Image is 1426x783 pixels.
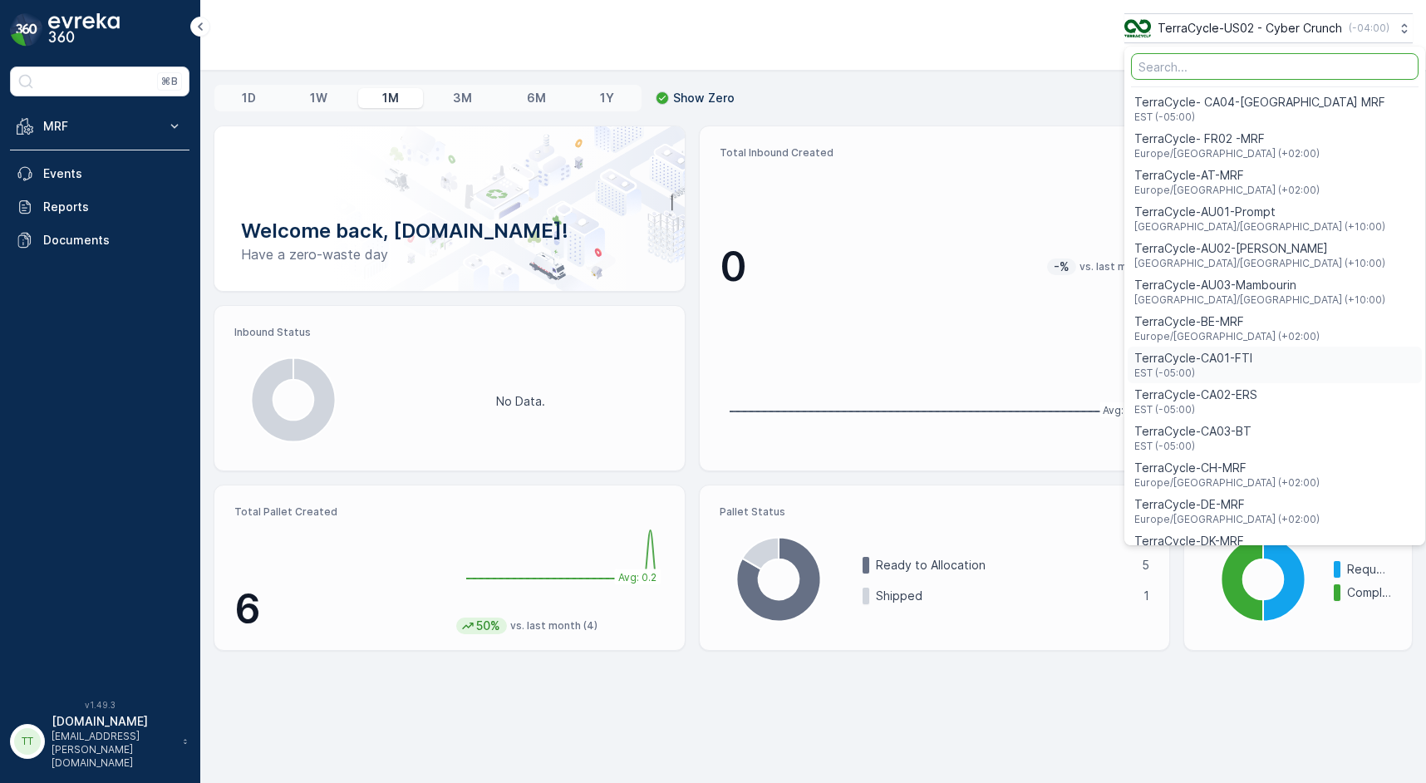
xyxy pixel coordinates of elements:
span: EST (-05:00) [1134,403,1257,416]
ul: Menu [1124,47,1425,545]
span: EST (-05:00) [1134,440,1251,453]
p: 1 [1143,588,1149,604]
span: EST (-05:00) [1134,367,1252,380]
p: Requested [1347,561,1392,578]
p: 1M [382,90,399,106]
p: Welcome back, [DOMAIN_NAME]! [241,218,658,244]
a: Events [10,157,189,190]
span: TerraCycle-AU01-Prompt [1134,204,1385,220]
p: ⌘B [161,75,178,88]
span: Europe/[GEOGRAPHIC_DATA] (+02:00) [1134,184,1320,197]
input: Search... [1131,53,1419,80]
span: [GEOGRAPHIC_DATA]/[GEOGRAPHIC_DATA] (+10:00) [1134,257,1385,270]
span: Europe/[GEOGRAPHIC_DATA] (+02:00) [1134,330,1320,343]
span: TerraCycle-AT-MRF [1134,167,1320,184]
p: 6 [234,584,443,634]
img: logo_dark-DEwI_e13.png [48,13,120,47]
button: TT[DOMAIN_NAME][EMAIL_ADDRESS][PERSON_NAME][DOMAIN_NAME] [10,713,189,770]
span: TerraCycle-CA01-FTI [1134,350,1252,367]
img: logo [10,13,43,47]
p: Events [43,165,183,182]
p: 0 [720,242,747,292]
p: 5 [1142,557,1149,574]
a: Reports [10,190,189,224]
p: Ready to Allocation [876,557,1132,574]
span: Europe/[GEOGRAPHIC_DATA] (+02:00) [1134,147,1320,160]
button: MRF [10,110,189,143]
span: TerraCycle-DK-MRF [1134,533,1320,549]
p: vs. last month (4) [510,619,597,633]
span: Europe/[GEOGRAPHIC_DATA] (+02:00) [1134,476,1320,490]
p: Reports [43,199,183,215]
p: No Data. [496,393,545,410]
p: vs. last month [1079,260,1150,273]
button: TerraCycle-US02 - Cyber Crunch(-04:00) [1124,13,1413,43]
span: EST (-05:00) [1134,111,1385,124]
span: v 1.49.3 [10,700,189,710]
p: TerraCycle-US02 - Cyber Crunch [1158,20,1342,37]
p: Total Inbound Created [720,146,1150,160]
p: Documents [43,232,183,249]
p: 1D [242,90,256,106]
p: Inbound Status [234,326,665,339]
p: 1W [310,90,327,106]
p: 50% [475,618,502,634]
div: TT [14,728,41,755]
p: [DOMAIN_NAME] [52,713,175,730]
p: [EMAIL_ADDRESS][PERSON_NAME][DOMAIN_NAME] [52,730,175,770]
span: [GEOGRAPHIC_DATA]/[GEOGRAPHIC_DATA] (+10:00) [1134,220,1385,234]
p: Show Zero [673,90,735,106]
span: TerraCycle- CA04-[GEOGRAPHIC_DATA] MRF [1134,94,1385,111]
span: TerraCycle-AU02-[PERSON_NAME] [1134,240,1385,257]
span: TerraCycle-CH-MRF [1134,460,1320,476]
p: ( -04:00 ) [1349,22,1389,35]
span: TerraCycle- FR02 -MRF [1134,130,1320,147]
p: 6M [527,90,546,106]
p: Pallet Status [720,505,1150,519]
p: Completed [1347,584,1392,601]
span: Europe/[GEOGRAPHIC_DATA] (+02:00) [1134,513,1320,526]
p: 1Y [600,90,614,106]
span: TerraCycle-CA02-ERS [1134,387,1257,403]
span: TerraCycle-BE-MRF [1134,313,1320,330]
a: Documents [10,224,189,257]
img: TC_VWL6UX0.png [1124,19,1151,37]
span: TerraCycle-CA03-BT [1134,423,1251,440]
span: TerraCycle-AU03-Mambourin [1134,277,1385,293]
p: MRF [43,118,156,135]
span: [GEOGRAPHIC_DATA]/[GEOGRAPHIC_DATA] (+10:00) [1134,293,1385,307]
span: TerraCycle-DE-MRF [1134,496,1320,513]
p: Total Pallet Created [234,505,443,519]
p: Shipped [876,588,1133,604]
p: -% [1052,259,1071,275]
p: Have a zero-waste day [241,244,658,264]
p: 3M [453,90,472,106]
